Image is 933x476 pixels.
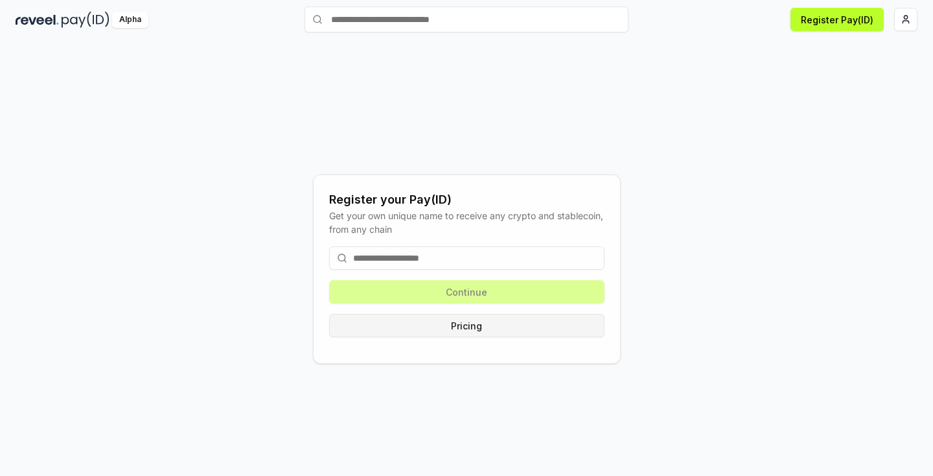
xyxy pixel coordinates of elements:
[112,12,148,28] div: Alpha
[16,12,59,28] img: reveel_dark
[329,191,605,209] div: Register your Pay(ID)
[329,314,605,337] button: Pricing
[790,8,884,31] button: Register Pay(ID)
[62,12,109,28] img: pay_id
[329,209,605,236] div: Get your own unique name to receive any crypto and stablecoin, from any chain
